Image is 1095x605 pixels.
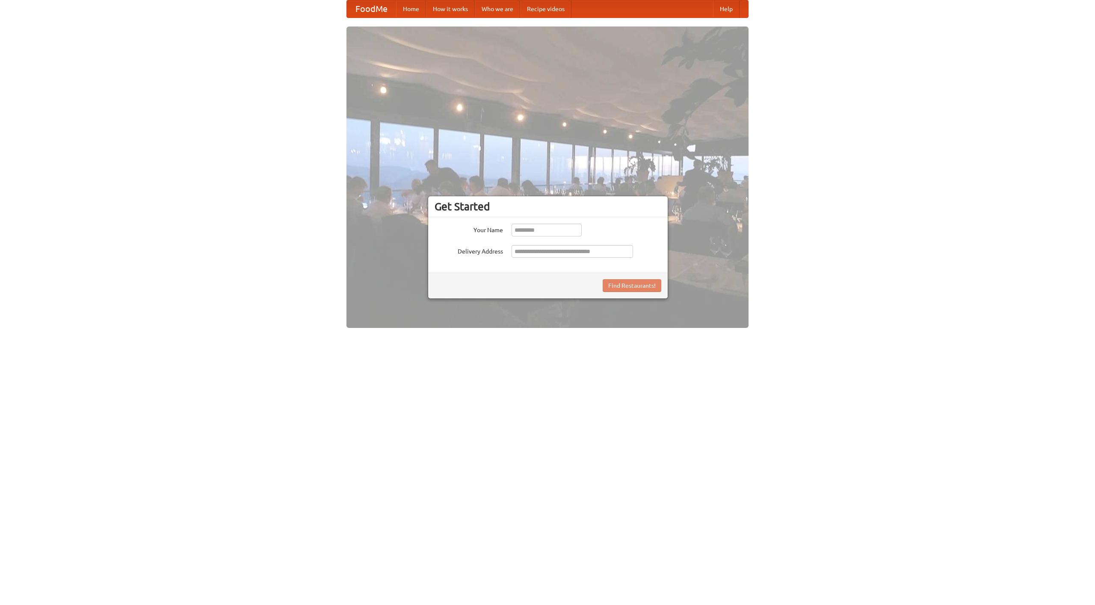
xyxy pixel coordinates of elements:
a: How it works [426,0,475,18]
label: Your Name [435,224,503,234]
button: Find Restaurants! [603,279,661,292]
a: Help [713,0,740,18]
a: Recipe videos [520,0,571,18]
a: Home [396,0,426,18]
h3: Get Started [435,200,661,213]
a: FoodMe [347,0,396,18]
a: Who we are [475,0,520,18]
label: Delivery Address [435,245,503,256]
